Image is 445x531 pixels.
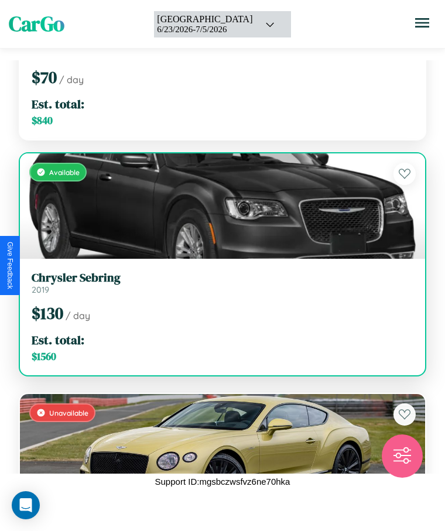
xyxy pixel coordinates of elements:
[157,14,252,25] div: [GEOGRAPHIC_DATA]
[32,270,413,285] h3: Chrysler Sebring
[66,310,90,321] span: / day
[6,242,14,289] div: Give Feedback
[32,350,56,364] span: $ 1560
[49,168,80,177] span: Available
[32,270,413,295] a: Chrysler Sebring2019
[9,10,64,38] span: CarGo
[32,331,84,348] span: Est. total:
[59,74,84,85] span: / day
[49,409,88,417] span: Unavailable
[155,474,290,489] p: Support ID: mgsbczwsfvz6ne70hka
[157,25,252,35] div: 6 / 23 / 2026 - 7 / 5 / 2026
[32,95,84,112] span: Est. total:
[32,66,57,88] span: $ 70
[12,491,40,519] div: Open Intercom Messenger
[32,114,53,128] span: $ 840
[32,302,63,324] span: $ 130
[32,285,49,295] span: 2019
